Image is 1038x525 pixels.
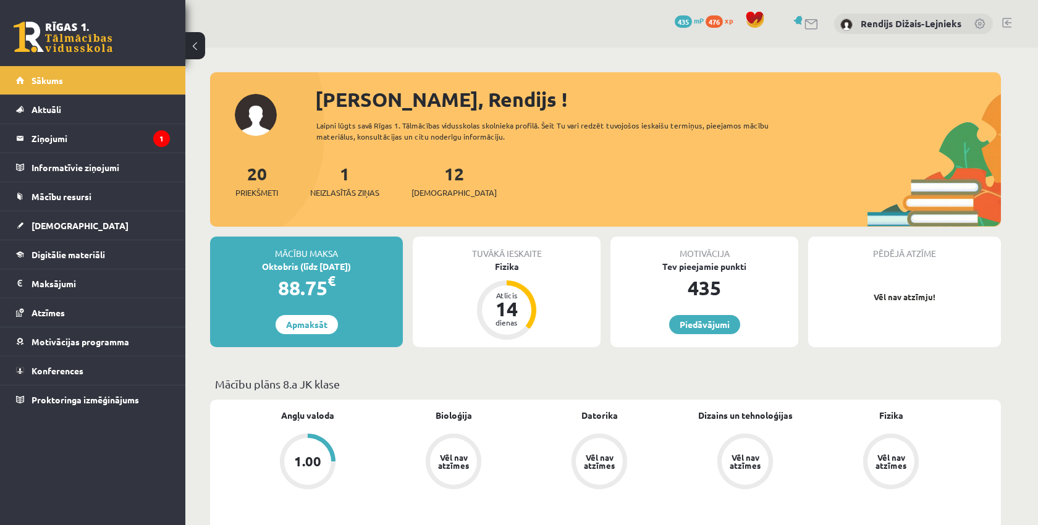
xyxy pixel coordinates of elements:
[16,356,170,385] a: Konferences
[315,85,1001,114] div: [PERSON_NAME], Rendijs !
[14,22,112,52] a: Rīgas 1. Tālmācības vidusskola
[706,15,739,25] a: 476 xp
[672,434,818,492] a: Vēl nav atzīmes
[16,124,170,153] a: Ziņojumi1
[235,434,381,492] a: 1.00
[32,153,170,182] legend: Informatīvie ziņojumi
[16,385,170,414] a: Proktoringa izmēģinājums
[16,327,170,356] a: Motivācijas programma
[879,409,903,422] a: Fizika
[310,187,379,199] span: Neizlasītās ziņas
[210,260,403,273] div: Oktobris (līdz [DATE])
[16,240,170,269] a: Digitālie materiāli
[436,409,472,422] a: Bioloģija
[488,319,525,326] div: dienas
[215,376,996,392] p: Mācību plāns 8.a JK klase
[32,336,129,347] span: Motivācijas programma
[32,249,105,260] span: Digitālie materiāli
[235,187,278,199] span: Priekšmeti
[581,409,618,422] a: Datorika
[728,453,762,469] div: Vēl nav atzīmes
[610,237,798,260] div: Motivācija
[413,237,601,260] div: Tuvākā ieskaite
[526,434,672,492] a: Vēl nav atzīmes
[16,298,170,327] a: Atzīmes
[32,269,170,298] legend: Maksājumi
[32,75,63,86] span: Sākums
[814,291,995,303] p: Vēl nav atzīmju!
[16,269,170,298] a: Maksājumi
[669,315,740,334] a: Piedāvājumi
[316,120,791,142] div: Laipni lūgts savā Rīgas 1. Tālmācības vidusskolas skolnieka profilā. Šeit Tu vari redzēt tuvojošo...
[698,409,793,422] a: Dizains un tehnoloģijas
[818,434,964,492] a: Vēl nav atzīmes
[413,260,601,273] div: Fizika
[16,153,170,182] a: Informatīvie ziņojumi
[16,211,170,240] a: [DEMOGRAPHIC_DATA]
[725,15,733,25] span: xp
[861,17,961,30] a: Rendijs Dižais-Lejnieks
[16,66,170,94] a: Sākums
[153,130,170,147] i: 1
[32,307,65,318] span: Atzīmes
[840,19,853,31] img: Rendijs Dižais-Lejnieks
[610,273,798,303] div: 435
[675,15,704,25] a: 435 mP
[32,365,83,376] span: Konferences
[16,182,170,211] a: Mācību resursi
[32,124,170,153] legend: Ziņojumi
[16,95,170,124] a: Aktuāli
[411,162,497,199] a: 12[DEMOGRAPHIC_DATA]
[210,237,403,260] div: Mācību maksa
[235,162,278,199] a: 20Priekšmeti
[327,272,335,290] span: €
[694,15,704,25] span: mP
[413,260,601,342] a: Fizika Atlicis 14 dienas
[276,315,338,334] a: Apmaksāt
[610,260,798,273] div: Tev pieejamie punkti
[675,15,692,28] span: 435
[706,15,723,28] span: 476
[32,220,129,231] span: [DEMOGRAPHIC_DATA]
[210,273,403,303] div: 88.75
[436,453,471,469] div: Vēl nav atzīmes
[294,455,321,468] div: 1.00
[411,187,497,199] span: [DEMOGRAPHIC_DATA]
[874,453,908,469] div: Vēl nav atzīmes
[32,191,91,202] span: Mācību resursi
[381,434,526,492] a: Vēl nav atzīmes
[281,409,334,422] a: Angļu valoda
[310,162,379,199] a: 1Neizlasītās ziņas
[32,394,139,405] span: Proktoringa izmēģinājums
[808,237,1001,260] div: Pēdējā atzīme
[488,292,525,299] div: Atlicis
[582,453,617,469] div: Vēl nav atzīmes
[32,104,61,115] span: Aktuāli
[488,299,525,319] div: 14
